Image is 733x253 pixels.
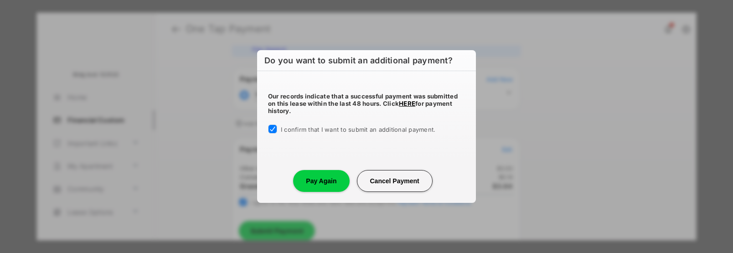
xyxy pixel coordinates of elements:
button: Pay Again [293,170,349,192]
h6: Do you want to submit an additional payment? [257,50,476,71]
span: I confirm that I want to submit an additional payment. [281,126,435,133]
a: HERE [399,100,415,107]
h5: Our records indicate that a successful payment was submitted on this lease within the last 48 hou... [268,93,465,114]
button: Cancel Payment [357,170,433,192]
